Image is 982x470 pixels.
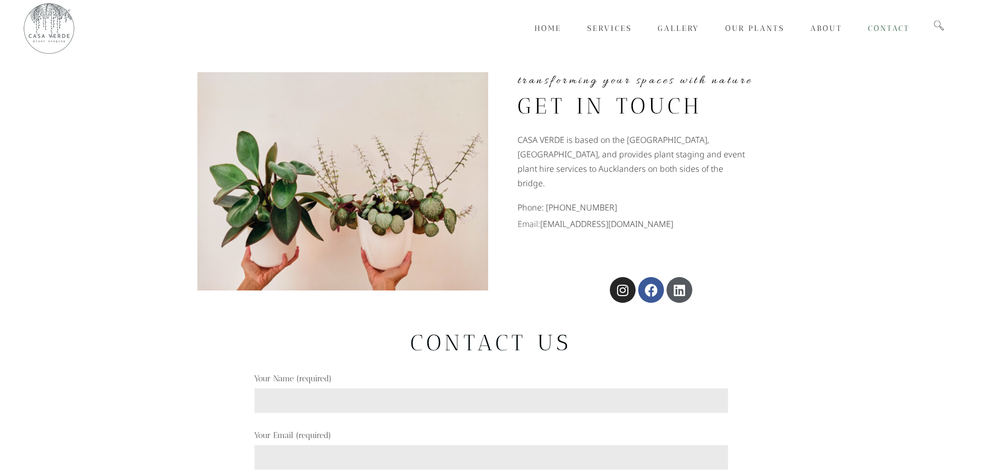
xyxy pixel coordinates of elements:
label: Your Email (required) [254,430,728,470]
p: CASA VERDE is based on the [GEOGRAPHIC_DATA], [GEOGRAPHIC_DATA], and provides plant staging and e... [518,133,747,190]
input: Your Name (required) [254,388,728,413]
p: [EMAIL_ADDRESS][DOMAIN_NAME] [518,217,785,231]
p: Phone: [PHONE_NUMBER] [518,200,785,215]
a: Email: [518,218,540,230]
h2: Contact us [25,329,957,356]
label: Your Name (required) [254,374,728,413]
span: Home [535,24,561,33]
span: Our Plants [725,24,785,33]
span: About [810,24,842,33]
h5: transforming your spaces with nature [518,72,785,90]
span: Contact [868,24,910,33]
h2: Get in touch [518,92,723,120]
span: Gallery [658,24,700,33]
img: Two plants in small white pots [197,72,488,290]
span: Services [587,24,632,33]
input: Your Email (required) [254,445,728,470]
